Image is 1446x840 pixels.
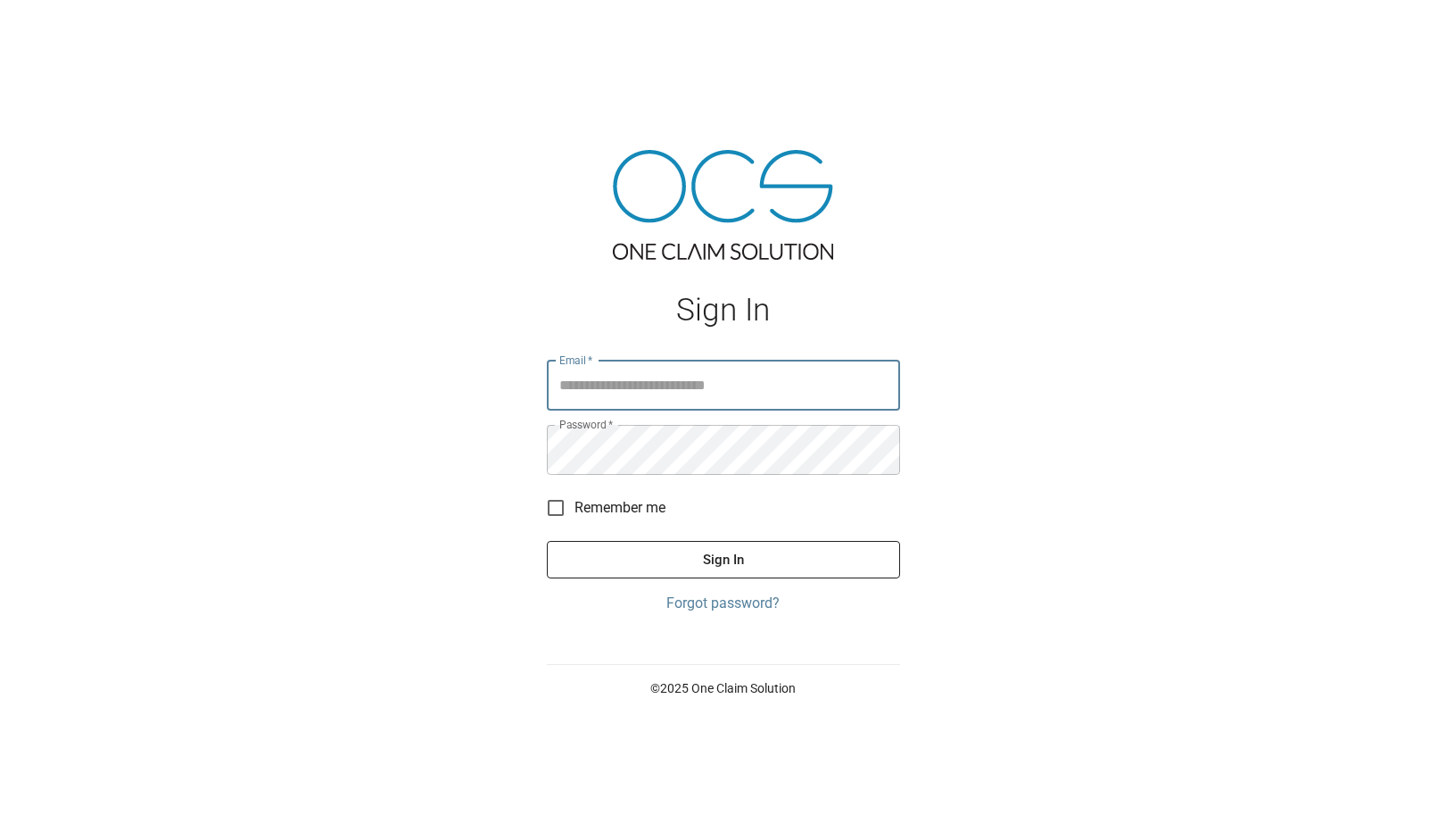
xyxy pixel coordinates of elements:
label: Email [559,353,593,368]
img: ocs-logo-white-transparent.png [21,11,93,46]
a: Forgot password? [547,593,900,614]
button: Sign In [547,541,900,578]
p: © 2025 One Claim Solution [547,679,900,697]
label: Password [559,417,613,432]
h1: Sign In [547,292,900,329]
span: Remember me [574,497,665,519]
img: ocs-logo-tra.png [613,150,833,260]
